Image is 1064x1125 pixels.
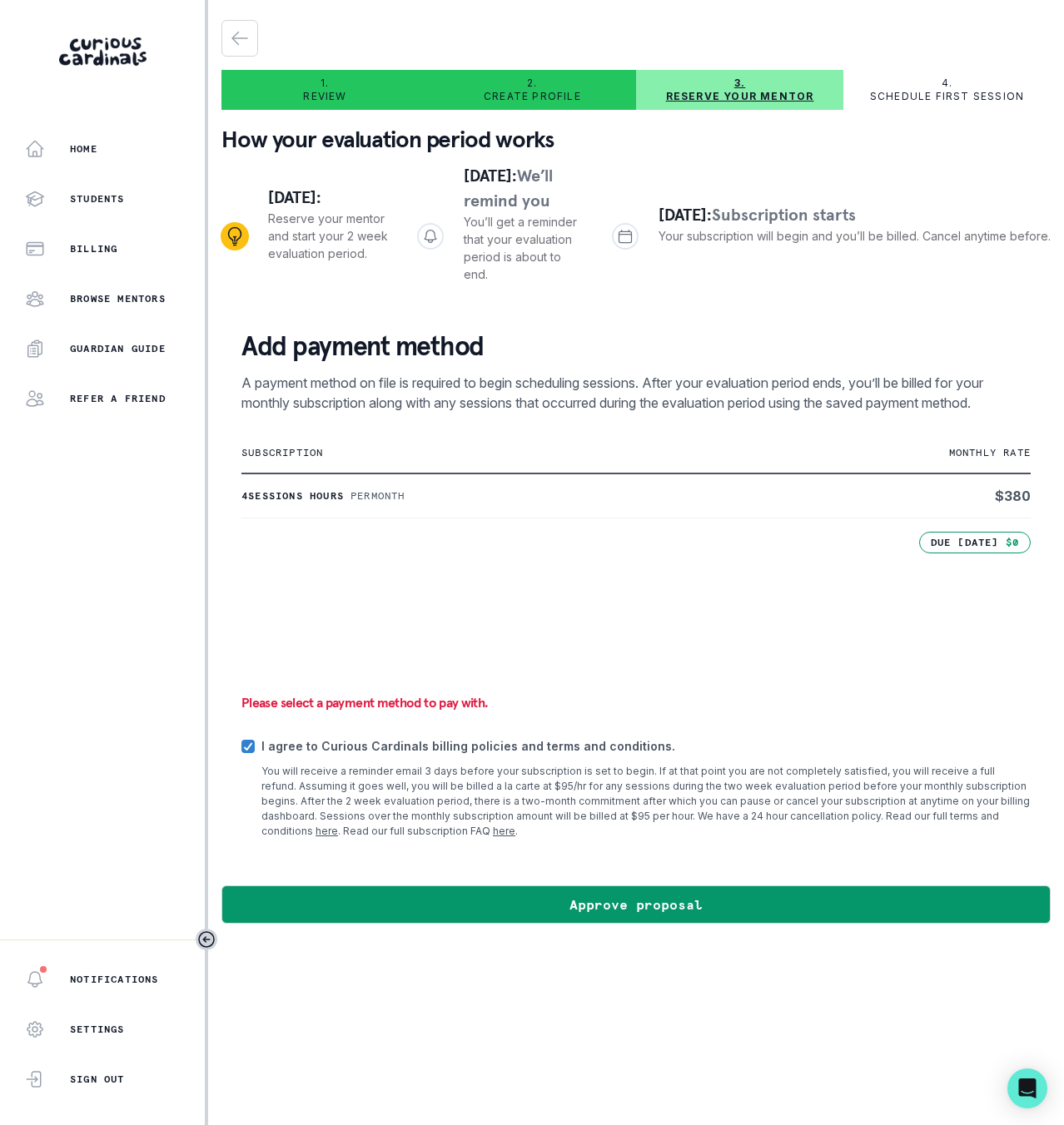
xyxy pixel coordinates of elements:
span: Subscription starts [712,204,856,225]
a: here [493,825,515,837]
p: Billing [70,242,117,255]
button: Approve proposal [221,885,1051,924]
p: Students [70,192,125,206]
p: Guardian Guide [70,342,166,355]
p: 3. [734,77,745,90]
p: Refer a friend [70,392,166,405]
p: Notifications [70,973,159,986]
p: Per month [351,489,405,503]
p: 4 sessions hours [241,489,344,503]
p: 1. [321,77,329,90]
p: Review [303,90,346,103]
img: Curious Cardinals Logo [59,37,147,66]
p: Home [70,142,97,156]
p: I agree to Curious Cardinals billing policies and terms and conditions. [261,737,1031,755]
a: here [316,825,338,837]
p: You’ll get a reminder that your evaluation period is about to end. [464,213,586,283]
td: $ 380 [768,473,1031,518]
p: Please select a payment method to pay with. [241,694,1031,711]
p: Settings [70,1023,125,1036]
p: subscription [241,446,768,459]
div: Open Intercom Messenger [1007,1068,1047,1108]
p: How your evaluation period works [221,123,1051,156]
p: You will receive a reminder email 3 days before your subscription is set to begin. If at that poi... [261,764,1031,839]
div: Progress [221,163,1051,310]
iframe: Secure payment input frame [238,550,1034,697]
span: [DATE]: [464,165,517,186]
p: $0 [1006,536,1019,549]
p: 4. [942,77,952,90]
p: Your subscription will begin and you’ll be billed. Cancel anytime before. [659,227,1051,245]
p: Browse Mentors [70,292,166,305]
p: 2. [527,77,537,90]
p: monthly rate [768,446,1031,459]
p: A payment method on file is required to begin scheduling sessions. After your evaluation period e... [241,373,1031,413]
p: Reserve your mentor [666,90,814,103]
p: Reserve your mentor and start your 2 week evaluation period. [268,210,390,262]
p: Due [DATE] [931,536,999,549]
p: Create profile [484,90,581,103]
span: [DATE]: [268,186,321,208]
span: [DATE]: [659,204,712,225]
p: Schedule first session [870,90,1024,103]
p: Add payment method [241,330,1031,363]
button: Toggle sidebar [196,929,217,950]
p: Sign Out [70,1073,125,1086]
